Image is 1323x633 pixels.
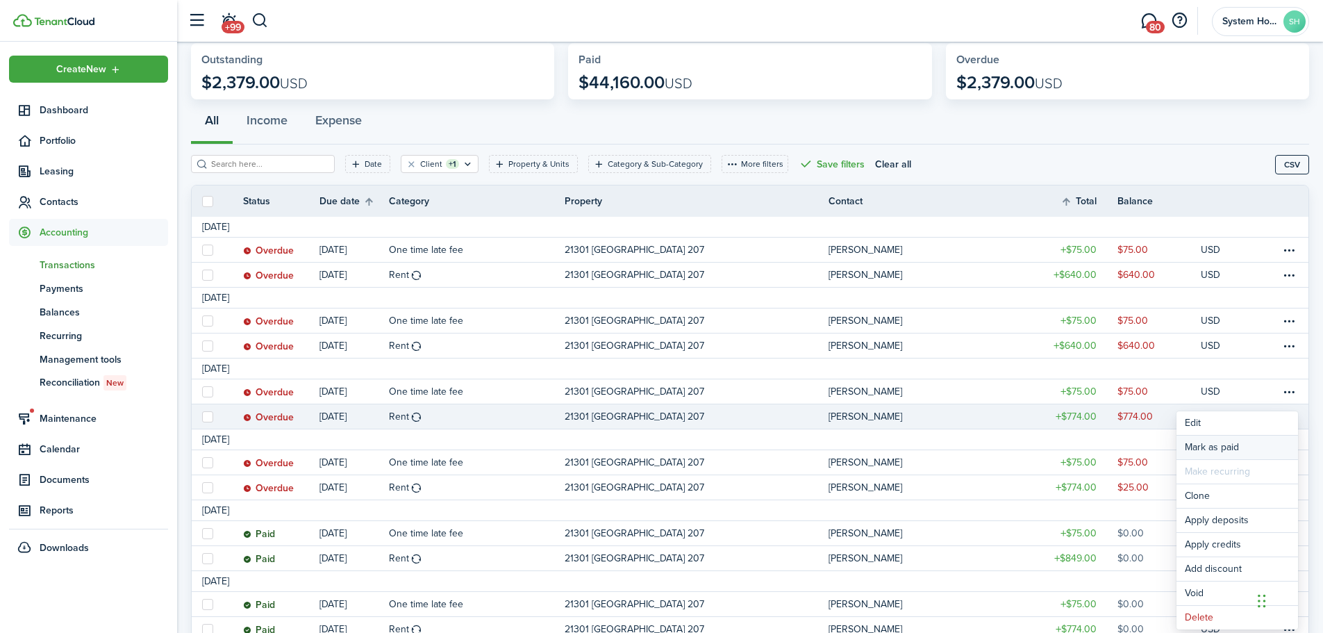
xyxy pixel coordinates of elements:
[1117,409,1153,424] table-amount-description: $774.00
[1117,597,1144,611] table-amount-description: $0.00
[389,338,409,353] table-info-title: Rent
[192,290,240,305] td: [DATE]
[588,155,711,173] filter-tag: Open filter
[829,475,1034,500] a: [PERSON_NAME]
[243,521,319,545] a: Paid
[319,338,347,353] p: [DATE]
[722,155,788,173] button: More filters
[1117,379,1201,404] a: $75.00
[9,56,168,83] button: Open menu
[9,97,168,124] a: Dashboard
[1117,450,1201,475] a: $75.00
[208,158,330,171] input: Search here...
[1176,606,1298,630] button: Delete
[829,315,902,327] table-profile-info-text: [PERSON_NAME]
[1117,592,1201,616] a: $0.00
[565,309,829,333] a: 21301 [GEOGRAPHIC_DATA] 207
[565,455,704,470] p: 21301 [GEOGRAPHIC_DATA] 207
[1176,411,1298,435] button: Edit
[1034,309,1117,333] a: $75.00
[1034,592,1117,616] a: $75.00
[565,242,704,257] p: 21301 [GEOGRAPHIC_DATA] 207
[565,597,704,611] p: 21301 [GEOGRAPHIC_DATA] 207
[1117,551,1144,566] table-amount-description: $0.00
[1054,268,1097,282] table-amount-title: $640.00
[401,155,479,173] filter-tag: Open filter
[389,592,565,616] a: One time late fee
[1222,17,1278,26] span: System Home Services
[251,9,269,33] button: Search
[1034,521,1117,545] a: $75.00
[1176,484,1298,508] a: Clone
[1176,509,1298,532] button: Apply deposits
[1167,9,1191,33] button: Open resource center
[192,361,240,376] td: [DATE]
[565,338,704,353] p: 21301 [GEOGRAPHIC_DATA] 207
[1201,338,1220,353] p: USD
[215,3,242,39] a: Notifications
[389,379,565,404] a: One time late fee
[1054,338,1097,353] table-amount-title: $640.00
[13,14,32,27] img: TenantCloud
[1117,480,1149,495] table-amount-description: $25.00
[192,432,240,447] td: [DATE]
[1201,384,1220,399] p: USD
[1258,580,1266,622] div: Drag
[565,521,829,545] a: 21301 [GEOGRAPHIC_DATA] 207
[1201,242,1220,257] p: USD
[1176,436,1298,459] a: Mark as paid
[829,546,1034,570] a: [PERSON_NAME]
[829,592,1034,616] a: [PERSON_NAME]
[1117,334,1201,358] a: $640.00
[1117,455,1148,470] table-amount-description: $75.00
[40,375,168,391] span: Reconciliation
[1201,263,1239,287] a: USD
[1117,526,1144,541] table-amount-description: $0.00
[565,263,829,287] a: 21301 [GEOGRAPHIC_DATA] 207
[1254,566,1323,633] div: Chat Widget
[565,409,704,424] p: 21301 [GEOGRAPHIC_DATA] 207
[1117,309,1201,333] a: $75.00
[1034,379,1117,404] a: $75.00
[1060,526,1097,541] table-amount-title: $75.00
[565,268,704,282] p: 21301 [GEOGRAPHIC_DATA] 207
[389,521,565,545] a: One time late fee
[829,263,1034,287] a: [PERSON_NAME]
[365,158,382,170] filter-tag-label: Date
[319,334,389,358] a: [DATE]
[1034,546,1117,570] a: $849.00
[1117,521,1201,545] a: $0.00
[1034,475,1117,500] a: $774.00
[1117,263,1201,287] a: $640.00
[389,597,463,611] table-info-title: One time late fee
[319,475,389,500] a: [DATE]
[565,551,704,566] p: 21301 [GEOGRAPHIC_DATA] 207
[565,526,704,541] p: 21301 [GEOGRAPHIC_DATA] 207
[319,455,347,470] p: [DATE]
[1054,551,1097,566] table-amount-title: $849.00
[192,503,240,518] td: [DATE]
[389,551,409,566] table-info-title: Rent
[389,546,565,570] a: Rent
[1034,263,1117,287] a: $640.00
[319,592,389,616] a: [DATE]
[40,133,168,148] span: Portfolio
[34,17,94,26] img: TenantCloud
[829,411,902,422] table-profile-info-text: [PERSON_NAME]
[243,238,319,262] a: Overdue
[319,409,347,424] p: [DATE]
[319,384,347,399] p: [DATE]
[345,155,390,173] filter-tag: Open filter
[319,242,347,257] p: [DATE]
[243,475,319,500] a: Overdue
[1117,546,1201,570] a: $0.00
[565,475,829,500] a: 21301 [GEOGRAPHIC_DATA] 207
[40,103,168,117] span: Dashboard
[565,238,829,262] a: 21301 [GEOGRAPHIC_DATA] 207
[389,309,565,333] a: One time late fee
[319,404,389,429] a: [DATE]
[1201,268,1220,282] p: USD
[565,450,829,475] a: 21301 [GEOGRAPHIC_DATA] 207
[1060,313,1097,328] table-amount-title: $75.00
[40,503,168,518] span: Reports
